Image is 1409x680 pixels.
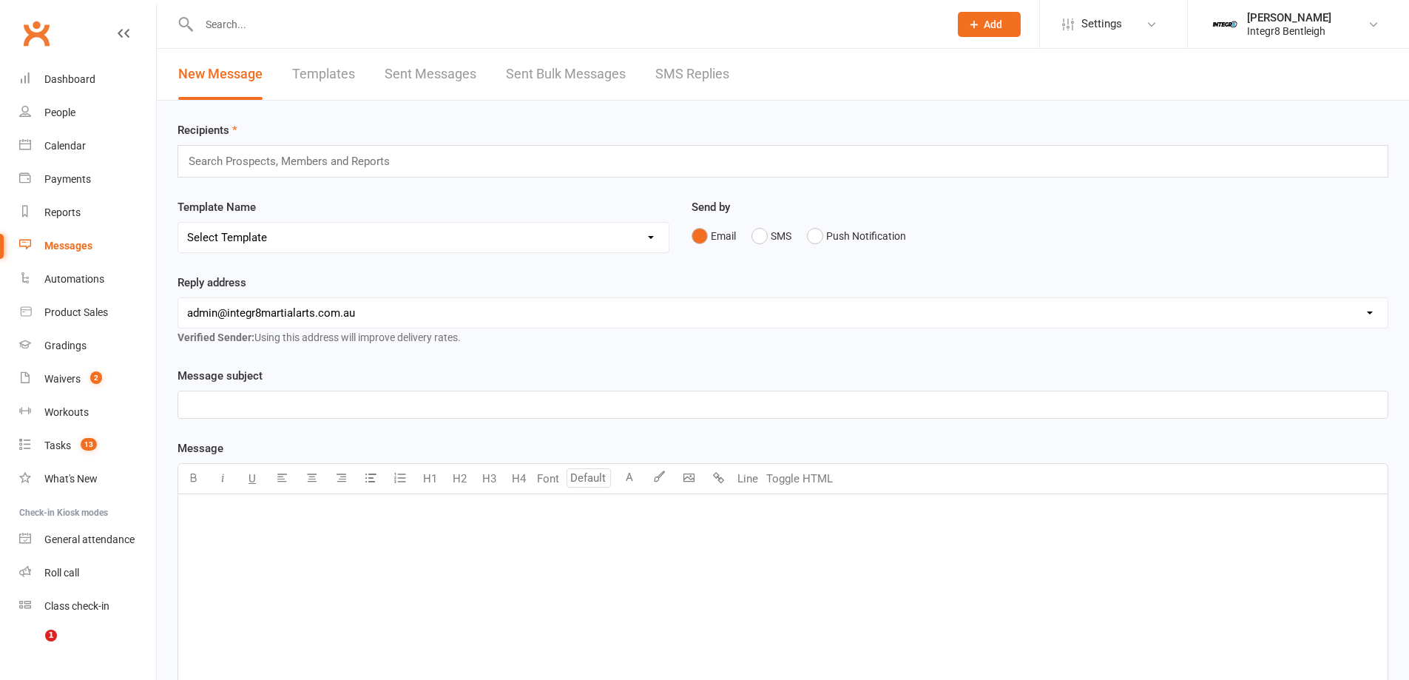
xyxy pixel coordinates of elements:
button: Push Notification [807,222,906,250]
div: Waivers [44,373,81,385]
label: Message [178,440,223,457]
a: Waivers 2 [19,363,156,396]
button: Toggle HTML [763,464,837,494]
button: H4 [504,464,533,494]
div: General attendance [44,533,135,545]
div: Roll call [44,567,79,579]
span: 1 [45,630,57,642]
div: People [44,107,75,118]
a: Templates [292,49,355,100]
a: Clubworx [18,15,55,52]
div: Payments [44,173,91,185]
input: Search Prospects, Members and Reports [187,152,404,171]
button: Email [692,222,736,250]
div: What's New [44,473,98,485]
label: Message subject [178,367,263,385]
a: Payments [19,163,156,196]
div: Gradings [44,340,87,351]
strong: Verified Sender: [178,331,254,343]
a: Product Sales [19,296,156,329]
div: Product Sales [44,306,108,318]
img: thumb_image1744022220.png [1210,10,1240,39]
input: Default [567,468,611,488]
iframe: Intercom live chat [15,630,50,665]
a: Dashboard [19,63,156,96]
div: Calendar [44,140,86,152]
label: Recipients [178,121,237,139]
a: General attendance kiosk mode [19,523,156,556]
button: Font [533,464,563,494]
span: 13 [81,438,97,451]
div: Integr8 Bentleigh [1247,24,1331,38]
a: Automations [19,263,156,296]
div: Automations [44,273,104,285]
a: People [19,96,156,129]
div: Tasks [44,440,71,451]
a: Reports [19,196,156,229]
div: Class check-in [44,600,109,612]
a: Tasks 13 [19,429,156,462]
span: Using this address will improve delivery rates. [178,331,461,343]
span: 2 [90,371,102,384]
span: U [249,472,256,485]
a: Calendar [19,129,156,163]
button: Line [733,464,763,494]
button: SMS [751,222,791,250]
button: Add [958,12,1021,37]
div: [PERSON_NAME] [1247,11,1331,24]
a: What's New [19,462,156,496]
a: Gradings [19,329,156,363]
button: H2 [445,464,474,494]
button: A [615,464,644,494]
a: Class kiosk mode [19,590,156,623]
span: Add [984,18,1002,30]
div: Reports [44,206,81,218]
button: U [237,464,267,494]
label: Reply address [178,274,246,292]
div: Messages [44,240,92,252]
a: SMS Replies [655,49,729,100]
label: Template Name [178,198,256,216]
a: Workouts [19,396,156,429]
a: Messages [19,229,156,263]
a: New Message [178,49,263,100]
input: Search... [195,14,939,35]
a: Roll call [19,556,156,590]
button: H3 [474,464,504,494]
div: Workouts [44,406,89,418]
a: Sent Messages [385,49,476,100]
div: Dashboard [44,73,95,85]
a: Sent Bulk Messages [506,49,626,100]
label: Send by [692,198,730,216]
button: H1 [415,464,445,494]
span: Settings [1081,7,1122,41]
